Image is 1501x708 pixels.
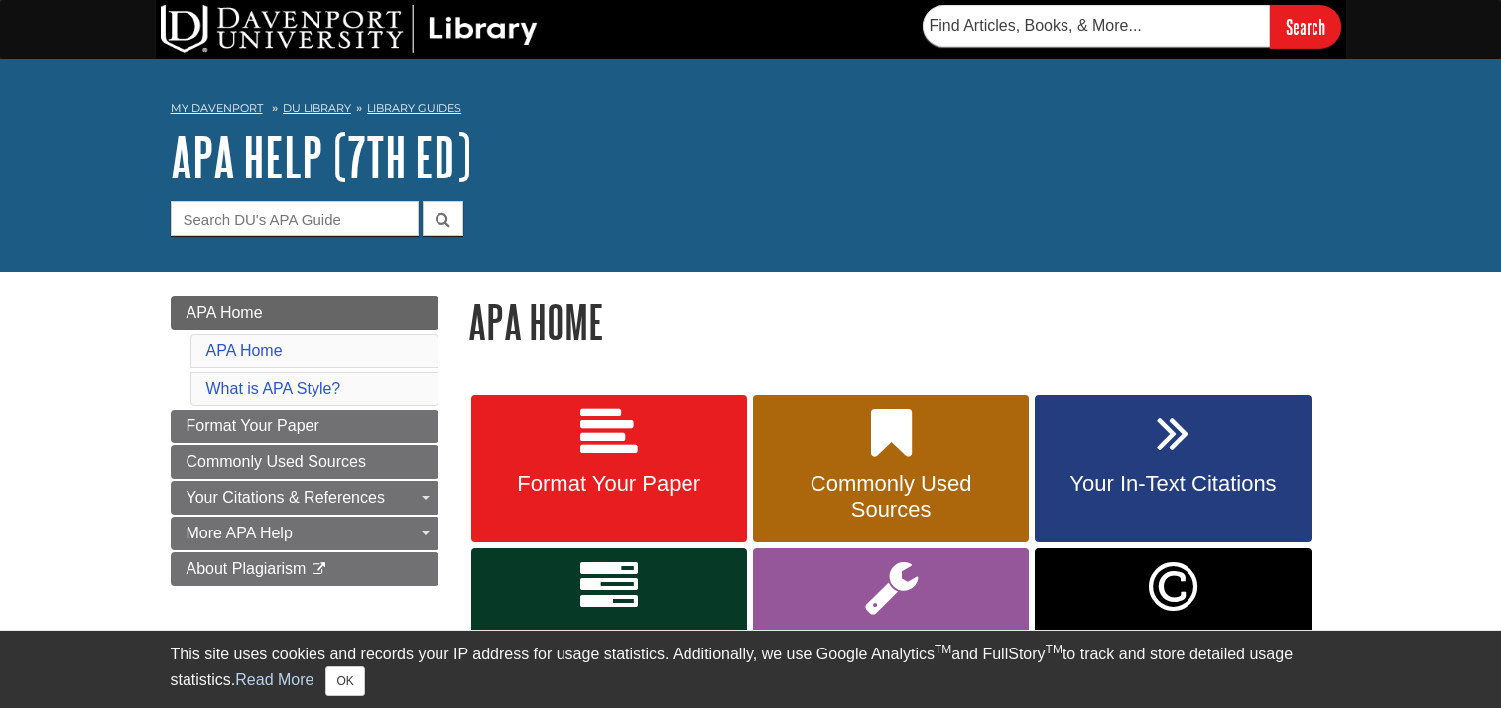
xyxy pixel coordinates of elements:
[187,417,319,434] span: Format Your Paper
[206,380,341,397] a: What is APA Style?
[187,489,385,506] span: Your Citations & References
[1035,548,1311,700] a: Link opens in new window
[471,395,747,543] a: Format Your Paper
[768,471,1014,523] span: Commonly Used Sources
[171,95,1331,127] nav: breadcrumb
[486,626,732,651] span: Your Reference List
[161,5,538,53] img: DU Library
[1270,5,1341,48] input: Search
[471,548,747,700] a: Your Reference List
[311,563,327,576] i: This link opens in a new window
[187,304,263,321] span: APA Home
[235,671,313,688] a: Read More
[171,410,438,443] a: Format Your Paper
[171,296,438,330] a: APA Home
[283,101,351,115] a: DU Library
[206,342,283,359] a: APA Home
[171,517,438,550] a: More APA Help
[468,296,1331,347] h1: APA Home
[325,666,364,696] button: Close
[1050,626,1296,651] span: About Plagiarism
[367,101,461,115] a: Library Guides
[1046,643,1063,656] sup: TM
[187,453,366,470] span: Commonly Used Sources
[753,548,1029,700] a: More APA Help
[935,643,951,656] sup: TM
[171,445,438,479] a: Commonly Used Sources
[171,643,1331,696] div: This site uses cookies and records your IP address for usage statistics. Additionally, we use Goo...
[171,201,419,236] input: Search DU's APA Guide
[768,626,1014,651] span: More APA Help
[171,552,438,586] a: About Plagiarism
[171,100,263,117] a: My Davenport
[171,481,438,515] a: Your Citations & References
[171,126,471,187] a: APA Help (7th Ed)
[187,525,293,541] span: More APA Help
[1050,471,1296,497] span: Your In-Text Citations
[187,560,307,577] span: About Plagiarism
[923,5,1341,48] form: Searches DU Library's articles, books, and more
[753,395,1029,543] a: Commonly Used Sources
[486,471,732,497] span: Format Your Paper
[923,5,1270,47] input: Find Articles, Books, & More...
[1035,395,1311,543] a: Your In-Text Citations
